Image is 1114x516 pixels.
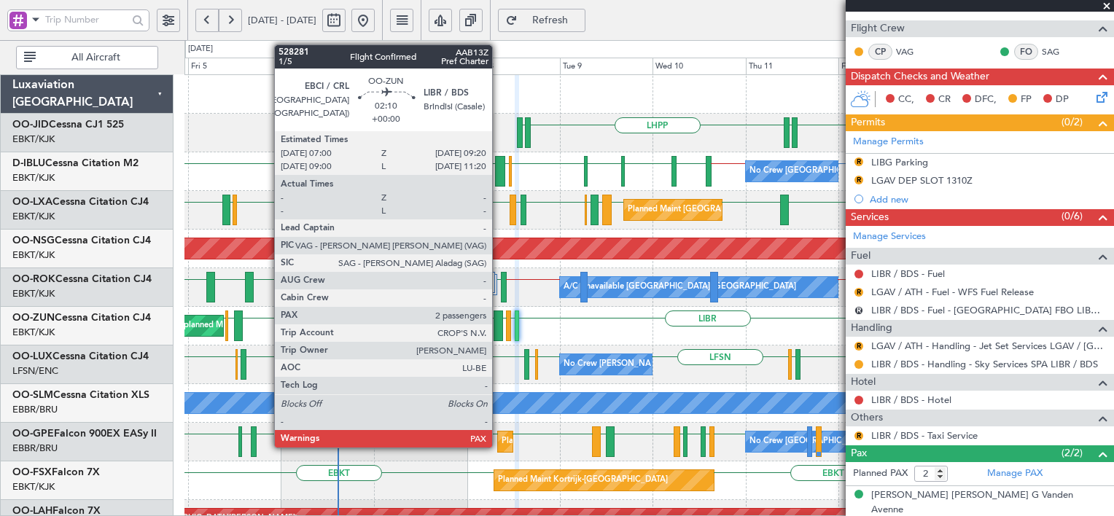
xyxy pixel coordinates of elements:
a: OO-NSGCessna Citation CJ4 [12,235,151,246]
span: OO-ROK [12,274,55,284]
div: LGAV DEP SLOT 1310Z [871,174,973,187]
span: (2/2) [1062,445,1083,461]
div: Add new [870,193,1107,206]
a: EBKT/KJK [12,480,55,493]
span: OO-JID [12,120,49,130]
div: Tue 9 [560,58,653,75]
a: LIBR / BDS - Hotel [871,394,951,406]
a: SAG [1042,45,1075,58]
a: LIBR / BDS - Fuel [871,267,945,280]
div: [DATE] [188,43,213,55]
div: Sun 7 [374,58,467,75]
a: OO-LUXCessna Citation CJ4 [12,351,149,361]
div: Fri 5 [188,58,281,75]
span: Fuel [851,248,870,265]
div: LIBG Parking [871,156,928,168]
span: OO-LAH [12,506,52,516]
span: FP [1021,93,1032,107]
a: OO-FSXFalcon 7X [12,467,100,477]
span: Handling [851,320,892,337]
button: R [854,431,863,440]
span: OO-FSX [12,467,52,477]
div: Mon 8 [467,58,560,75]
span: OO-NSG [12,235,55,246]
button: R [854,157,863,166]
a: OO-JIDCessna CJ1 525 [12,120,124,130]
span: OO-ZUN [12,313,55,323]
a: OO-LXACessna Citation CJ4 [12,197,149,207]
a: EBKT/KJK [12,249,55,262]
a: OO-ROKCessna Citation CJ4 [12,274,152,284]
div: No Crew [GEOGRAPHIC_DATA] ([GEOGRAPHIC_DATA] National) [749,160,994,182]
div: No Crew [PERSON_NAME] ([PERSON_NAME]) [564,353,739,375]
span: CC, [898,93,914,107]
span: (0/2) [1062,114,1083,130]
a: EBKT/KJK [12,210,55,223]
div: Planned Maint [GEOGRAPHIC_DATA] ([GEOGRAPHIC_DATA] National) [502,431,766,453]
span: Hotel [851,374,876,391]
input: Trip Number [45,9,128,31]
a: VAG [896,45,929,58]
a: EBKT/KJK [12,171,55,184]
div: A/C Unavailable [GEOGRAPHIC_DATA]-[GEOGRAPHIC_DATA] [564,276,796,298]
button: Refresh [498,9,585,32]
button: All Aircraft [16,46,158,69]
span: Services [851,209,889,226]
button: R [854,306,863,315]
a: OO-ZUNCessna Citation CJ4 [12,313,151,323]
div: Wed 10 [653,58,745,75]
a: LFSN/ENC [12,364,58,378]
a: EBBR/BRU [12,442,58,455]
span: All Aircraft [39,52,153,63]
button: R [854,342,863,351]
span: Refresh [521,15,580,26]
span: Others [851,410,883,426]
a: EBKT/KJK [12,287,55,300]
span: D-IBLU [12,158,45,168]
span: Dispatch Checks and Weather [851,69,989,85]
span: OO-GPE [12,429,54,439]
a: D-IBLUCessna Citation M2 [12,158,139,168]
span: Permits [851,114,885,131]
a: LIBR / BDS - Taxi Service [871,429,978,442]
a: Manage Services [853,230,926,244]
a: OO-LAHFalcon 7X [12,506,101,516]
a: OO-SLMCessna Citation XLS [12,390,149,400]
div: No Crew [GEOGRAPHIC_DATA] ([GEOGRAPHIC_DATA] National) [749,431,994,453]
a: OO-GPEFalcon 900EX EASy II [12,429,157,439]
div: Planned Maint Kortrijk-[GEOGRAPHIC_DATA] [498,469,668,491]
span: Flight Crew [851,20,905,37]
span: Pax [851,445,867,462]
a: Manage Permits [853,135,924,149]
div: Fri 12 [838,58,931,75]
span: CR [938,93,951,107]
a: LGAV / ATH - Handling - Jet Set Services LGAV / [GEOGRAPHIC_DATA] [871,340,1107,352]
div: Thu 11 [746,58,838,75]
a: EBBR/BRU [12,403,58,416]
a: Manage PAX [987,466,1043,481]
label: Planned PAX [853,466,908,481]
span: OO-SLM [12,390,53,400]
div: Sat 6 [281,58,374,75]
span: OO-LXA [12,197,52,207]
button: R [854,176,863,184]
a: LGAV / ATH - Fuel - WFS Fuel Release [871,286,1034,298]
span: OO-LUX [12,351,52,361]
span: (0/6) [1062,208,1083,224]
div: Planned Maint [GEOGRAPHIC_DATA] ([GEOGRAPHIC_DATA] National) [628,199,892,221]
span: DFC, [975,93,997,107]
span: DP [1056,93,1069,107]
a: EBKT/KJK [12,326,55,339]
button: R [854,288,863,297]
span: [DATE] - [DATE] [248,14,316,27]
a: LIBR / BDS - Fuel - [GEOGRAPHIC_DATA] FBO LIBG / [GEOGRAPHIC_DATA] [871,304,1107,316]
a: LIBR / BDS - Handling - Sky Services SPA LIBR / BDS [871,358,1098,370]
div: FO [1014,44,1038,60]
a: EBKT/KJK [12,133,55,146]
div: CP [868,44,892,60]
